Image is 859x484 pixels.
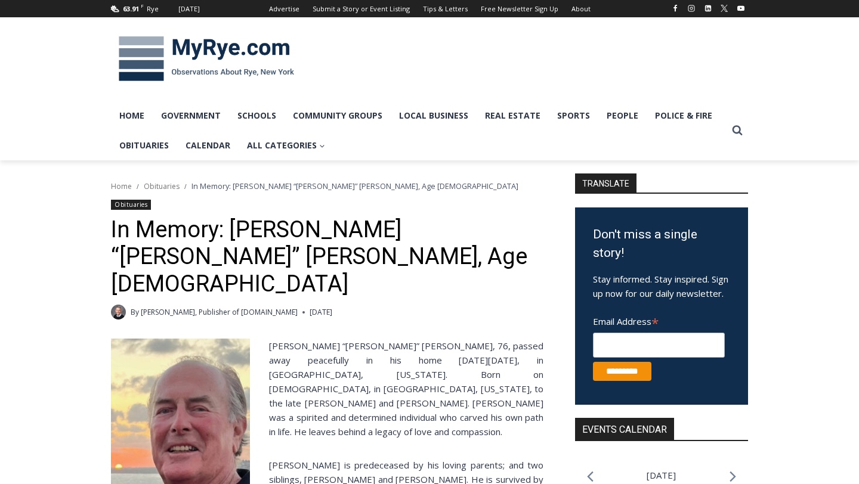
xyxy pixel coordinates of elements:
[730,471,736,482] a: Next month
[137,182,139,191] span: /
[111,180,543,192] nav: Breadcrumbs
[111,200,151,210] a: Obituaries
[111,131,177,160] a: Obituaries
[575,173,636,193] strong: TRANSLATE
[477,101,549,131] a: Real Estate
[239,131,333,160] a: All Categories
[141,307,298,317] a: [PERSON_NAME], Publisher of [DOMAIN_NAME]
[111,101,727,161] nav: Primary Navigation
[593,272,730,300] p: Stay informed. Stay inspired. Sign up now for our daily newsletter.
[310,306,332,318] time: [DATE]
[727,120,748,141] button: View Search Form
[144,181,180,191] a: Obituaries
[123,4,139,13] span: 63.91
[111,181,132,191] a: Home
[684,1,699,15] a: Instagram
[549,101,598,131] a: Sports
[111,101,153,131] a: Home
[111,305,126,319] a: Author image
[111,339,543,439] p: [PERSON_NAME] “[PERSON_NAME]” [PERSON_NAME], 76, passed away peacefully in his home [DATE][DATE],...
[111,28,302,90] img: MyRye.com
[153,101,229,131] a: Government
[184,182,187,191] span: /
[668,1,682,15] a: Facebook
[593,225,730,263] h3: Don't miss a single story!
[147,4,159,14] div: Rye
[229,101,285,131] a: Schools
[647,467,676,483] li: [DATE]
[734,1,748,15] a: YouTube
[285,101,391,131] a: Community Groups
[647,101,721,131] a: Police & Fire
[701,1,715,15] a: Linkedin
[178,4,200,14] div: [DATE]
[575,418,674,440] h2: Events Calendar
[598,101,647,131] a: People
[391,101,477,131] a: Local Business
[141,2,144,9] span: F
[593,309,725,331] label: Email Address
[177,131,239,160] a: Calendar
[587,471,594,482] a: Previous month
[191,181,518,191] span: In Memory: [PERSON_NAME] “[PERSON_NAME]” [PERSON_NAME], Age [DEMOGRAPHIC_DATA]
[111,216,543,298] h1: In Memory: [PERSON_NAME] “[PERSON_NAME]” [PERSON_NAME], Age [DEMOGRAPHIC_DATA]
[247,139,325,152] span: All Categories
[131,306,139,318] span: By
[717,1,731,15] a: X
